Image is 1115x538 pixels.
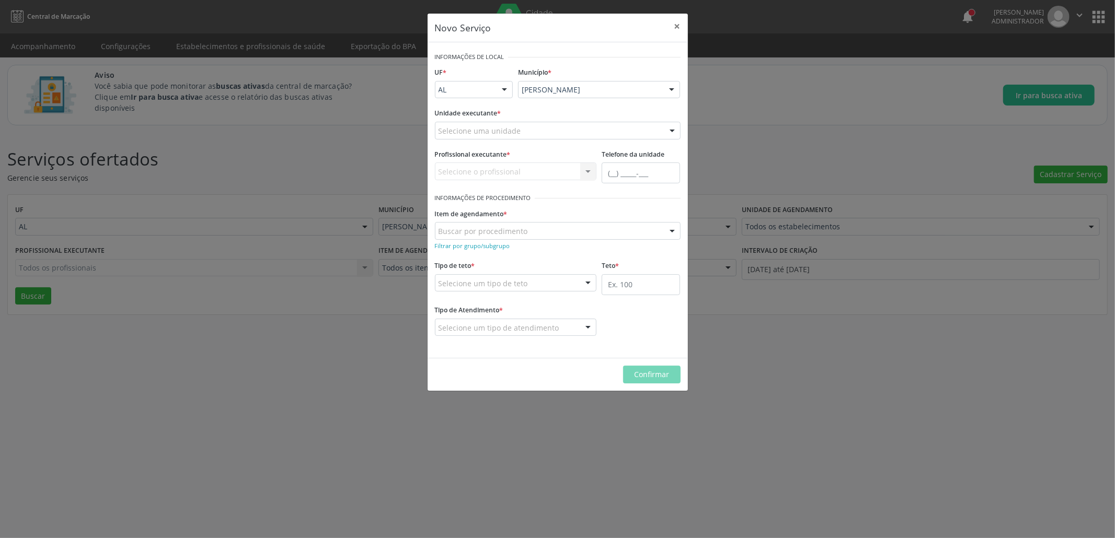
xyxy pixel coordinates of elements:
[439,322,559,333] span: Selecione um tipo de atendimento
[602,162,680,183] input: (__) _____-___
[634,369,669,379] span: Confirmar
[435,258,475,274] label: Tipo de teto
[667,14,688,39] button: Close
[602,147,664,163] label: Telefone da unidade
[435,21,491,34] h5: Novo Serviço
[435,53,504,62] small: Informações de Local
[518,65,551,81] label: Município
[435,206,508,222] label: Item de agendamento
[439,278,528,289] span: Selecione um tipo de teto
[602,258,619,274] label: Teto
[439,85,492,95] span: AL
[439,226,528,237] span: Buscar por procedimento
[602,274,680,295] input: Ex. 100
[435,65,447,81] label: UF
[435,194,531,203] small: Informações de Procedimento
[623,366,681,383] button: Confirmar
[435,302,503,319] label: Tipo de Atendimento
[435,240,510,250] a: Filtrar por grupo/subgrupo
[435,106,501,122] label: Unidade executante
[439,125,521,136] span: Selecione uma unidade
[522,85,659,95] span: [PERSON_NAME]
[435,147,511,163] label: Profissional executante
[435,242,510,250] small: Filtrar por grupo/subgrupo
